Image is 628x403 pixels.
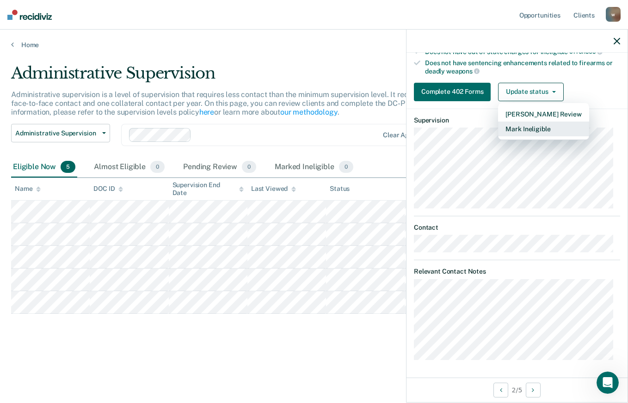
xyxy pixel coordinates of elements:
[280,108,338,116] a: our methodology
[92,157,166,177] div: Almost Eligible
[339,161,353,173] span: 0
[446,67,480,75] span: weapons
[172,181,244,197] div: Supervision End Date
[383,131,422,139] div: Clear agents
[414,224,620,232] dt: Contact
[414,116,620,124] dt: Supervision
[11,41,617,49] a: Home
[150,161,165,173] span: 0
[15,185,41,193] div: Name
[93,185,123,193] div: DOC ID
[199,108,214,116] a: here
[181,157,258,177] div: Pending Review
[526,383,541,397] button: Next Opportunity
[273,157,355,177] div: Marked Ineligible
[498,83,563,101] button: Update status
[7,10,52,20] img: Recidiviz
[251,185,296,193] div: Last Viewed
[414,83,491,101] button: Complete 402 Forms
[414,268,620,275] dt: Relevant Contact Notes
[11,157,77,177] div: Eligible Now
[330,185,350,193] div: Status
[242,161,256,173] span: 0
[406,378,628,402] div: 2 / 5
[425,59,620,75] div: Does not have sentencing enhancements related to firearms or deadly
[11,64,482,90] div: Administrative Supervision
[498,122,589,136] button: Mark Ineligible
[498,107,589,122] button: [PERSON_NAME] Review
[597,372,619,394] iframe: Intercom live chat
[61,161,75,173] span: 5
[11,90,472,116] p: Administrative supervision is a level of supervision that requires less contact than the minimum ...
[15,129,99,137] span: Administrative Supervision
[493,383,508,397] button: Previous Opportunity
[606,7,621,22] div: w
[414,83,494,101] a: Navigate to form link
